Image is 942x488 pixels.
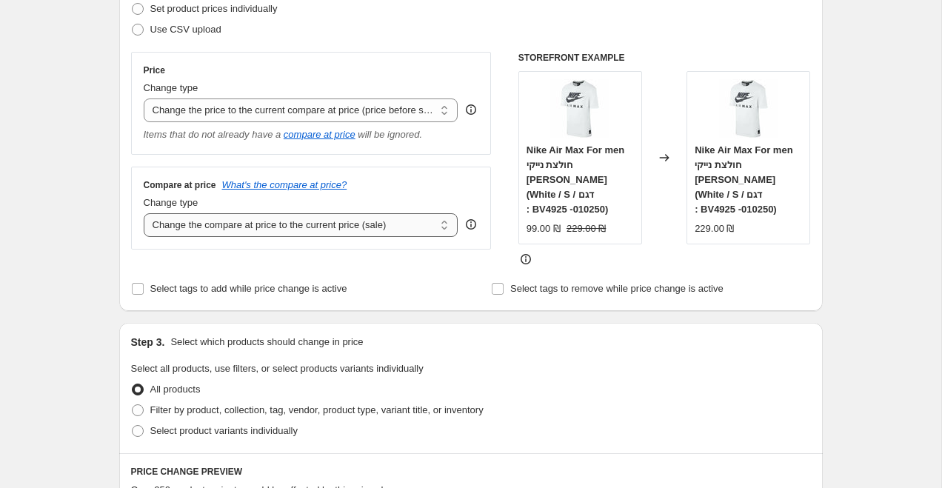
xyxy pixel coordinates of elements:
h6: STOREFRONT EXAMPLE [518,52,811,64]
i: will be ignored. [358,129,422,140]
strike: 229.00 ₪ [567,221,606,236]
h6: PRICE CHANGE PREVIEW [131,466,811,478]
div: help [464,217,478,232]
div: help [464,102,478,117]
span: Set product prices individually [150,3,278,14]
span: All products [150,384,201,395]
span: Nike Air Max For men חולצת נייקי [PERSON_NAME] (White / S / דגם : BV4925 -010250) [695,144,792,215]
button: compare at price [284,129,355,140]
i: Items that do not already have a [144,129,281,140]
h2: Step 3. [131,335,165,350]
span: Change type [144,82,198,93]
span: Select tags to remove while price change is active [510,283,724,294]
span: Use CSV upload [150,24,221,35]
div: 229.00 ₪ [695,221,734,236]
span: Filter by product, collection, tag, vendor, product type, variant title, or inventory [150,404,484,415]
button: What's the compare at price? [222,179,347,190]
span: Nike Air Max For men חולצת נייקי [PERSON_NAME] (White / S / דגם : BV4925 -010250) [527,144,624,215]
p: Select which products should change in price [170,335,363,350]
span: Select tags to add while price change is active [150,283,347,294]
span: Select product variants individually [150,425,298,436]
h3: Compare at price [144,179,216,191]
h3: Price [144,64,165,76]
span: Select all products, use filters, or select products variants individually [131,363,424,374]
img: nike-air-max-for-men-vlt-niiki-aiir-mks-582306_80x.jpg [550,79,609,138]
div: 99.00 ₪ [527,221,561,236]
span: Change type [144,197,198,208]
img: nike-air-max-for-men-vlt-niiki-aiir-mks-582306_80x.jpg [719,79,778,138]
